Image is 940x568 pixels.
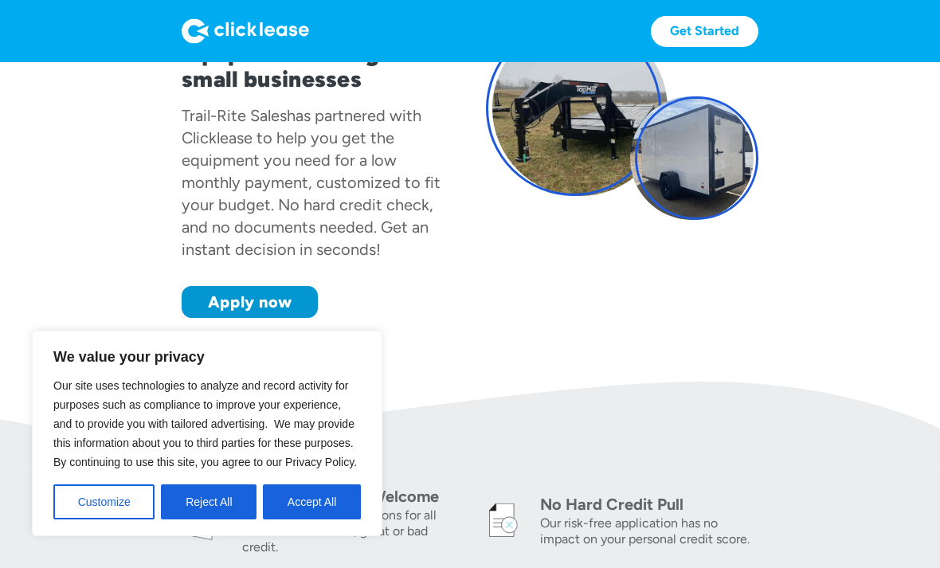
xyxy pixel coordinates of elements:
[182,106,441,259] div: has partnered with Clicklease to help you get the equipment you need for a low monthly payment, c...
[263,484,361,519] button: Accept All
[53,347,361,366] p: We value your privacy
[32,331,382,536] div: We value your privacy
[182,286,318,318] a: Apply now
[651,16,758,47] a: Get Started
[480,496,527,544] img: credit icon
[182,18,309,44] img: Logo
[182,106,287,125] div: Trail-Rite Sales
[53,379,357,468] span: Our site uses technologies to analyze and record activity for purposes such as compliance to impr...
[540,515,758,547] div: Our risk-free application has no impact on your personal credit score.
[540,493,758,515] div: No Hard Credit Pull
[161,484,257,519] button: Reject All
[182,41,454,92] h1: Equipment leasing for small businesses
[53,484,155,519] button: Customize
